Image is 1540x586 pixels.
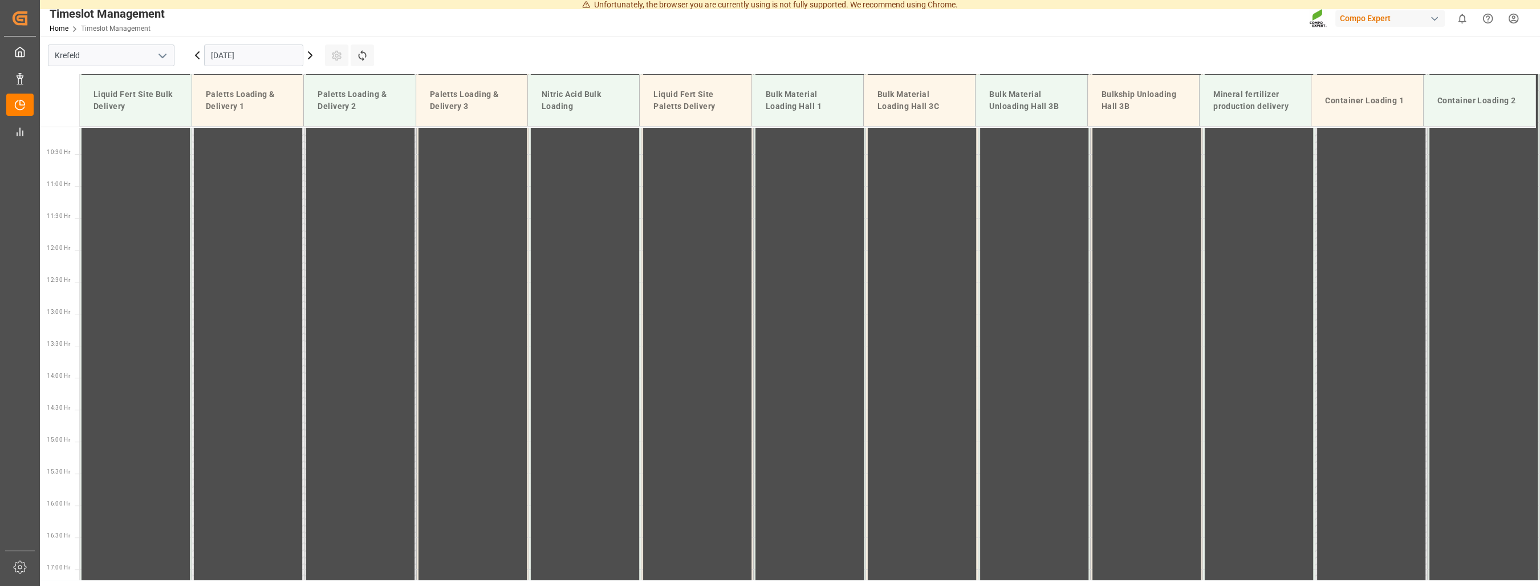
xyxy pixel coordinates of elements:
[1309,9,1327,29] img: Screenshot%202023-09-29%20at%2010.02.21.png_1712312052.png
[47,468,70,475] span: 15:30 Hr
[1320,90,1413,111] div: Container Loading 1
[50,5,165,22] div: Timeslot Management
[313,84,406,117] div: Paletts Loading & Delivery 2
[47,437,70,443] span: 15:00 Hr
[537,84,630,117] div: Nitric Acid Bulk Loading
[1335,10,1445,27] div: Compo Expert
[47,149,70,155] span: 10:30 Hr
[47,373,70,379] span: 14:00 Hr
[50,25,68,33] a: Home
[47,309,70,315] span: 13:00 Hr
[1433,90,1526,111] div: Container Loading 2
[1449,6,1475,31] button: show 0 new notifications
[47,564,70,571] span: 17:00 Hr
[47,341,70,347] span: 13:30 Hr
[47,213,70,219] span: 11:30 Hr
[47,500,70,507] span: 16:00 Hr
[47,405,70,411] span: 14:30 Hr
[153,47,170,64] button: open menu
[47,181,70,187] span: 11:00 Hr
[1475,6,1501,31] button: Help Center
[201,84,294,117] div: Paletts Loading & Delivery 1
[48,45,174,66] input: Type to search/select
[649,84,742,117] div: Liquid Fert Site Paletts Delivery
[204,45,303,66] input: DD.MM.YYYY
[47,245,70,251] span: 12:00 Hr
[89,84,182,117] div: Liquid Fert Site Bulk Delivery
[47,277,70,283] span: 12:30 Hr
[1209,84,1302,117] div: Mineral fertilizer production delivery
[985,84,1078,117] div: Bulk Material Unloading Hall 3B
[873,84,966,117] div: Bulk Material Loading Hall 3C
[1097,84,1190,117] div: Bulkship Unloading Hall 3B
[1335,7,1449,29] button: Compo Expert
[47,532,70,539] span: 16:30 Hr
[425,84,518,117] div: Paletts Loading & Delivery 3
[761,84,854,117] div: Bulk Material Loading Hall 1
